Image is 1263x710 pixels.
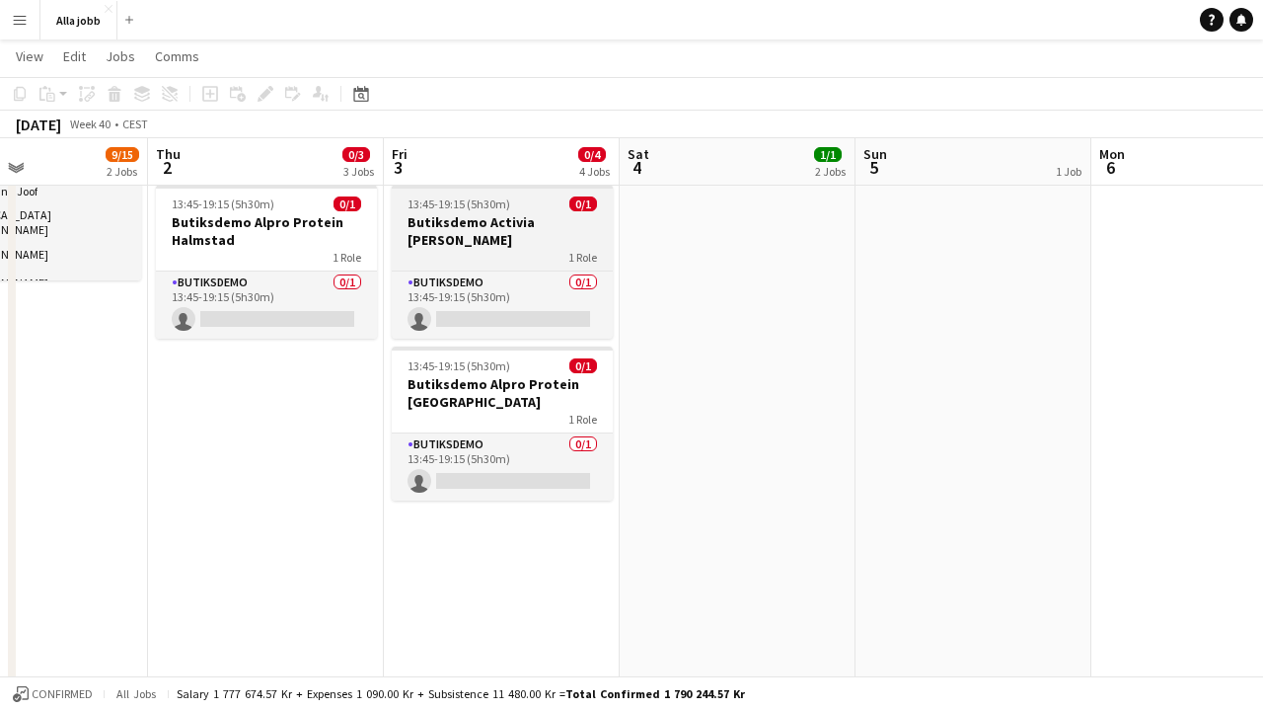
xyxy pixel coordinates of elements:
span: 4 [625,156,649,179]
span: Week 40 [65,117,114,131]
span: All jobs [112,686,160,701]
span: Sat [628,145,649,163]
h3: Butiksdemo Activia [PERSON_NAME] [392,213,613,249]
app-job-card: 13:45-19:15 (5h30m)0/1Butiksdemo Alpro Protein [GEOGRAPHIC_DATA]1 RoleButiksdemo0/113:45-19:15 (5... [392,347,613,501]
span: 5 [860,156,887,179]
span: 1 Role [568,412,597,427]
a: Edit [55,43,94,69]
a: Jobs [98,43,143,69]
div: [DATE] [16,115,61,134]
span: 13:45-19:15 (5h30m) [408,197,510,211]
span: Thu [156,145,181,163]
span: Sun [863,145,887,163]
span: View [16,47,43,65]
span: 1 Role [568,250,597,265]
div: CEST [122,117,148,131]
span: Jobs [106,47,135,65]
span: 9/15 [106,147,139,162]
span: Edit [63,47,86,65]
span: Fri [392,145,408,163]
span: 6 [1096,156,1125,179]
div: Salary 1 777 674.57 kr + Expenses 1 090.00 kr + Subsistence 11 480.00 kr = [177,686,745,701]
button: Confirmed [10,683,96,705]
app-card-role: Butiksdemo0/113:45-19:15 (5h30m) [156,272,377,339]
span: Mon [1099,145,1125,163]
span: 0/3 [342,147,370,162]
div: 2 Jobs [107,164,138,179]
span: 1/1 [814,147,842,162]
app-job-card: 13:45-19:15 (5h30m)0/1Butiksdemo Alpro Protein Halmstad1 RoleButiksdemo0/113:45-19:15 (5h30m) [156,185,377,339]
span: 0/4 [578,147,606,162]
div: 3 Jobs [343,164,374,179]
span: 0/1 [569,197,597,211]
a: Comms [147,43,207,69]
span: 2 [153,156,181,179]
div: 4 Jobs [579,164,610,179]
a: View [8,43,51,69]
span: Comms [155,47,199,65]
app-job-card: 13:45-19:15 (5h30m)0/1Butiksdemo Activia [PERSON_NAME]1 RoleButiksdemo0/113:45-19:15 (5h30m) [392,185,613,339]
h3: Butiksdemo Alpro Protein [GEOGRAPHIC_DATA] [392,375,613,411]
div: 1 Job [1056,164,1081,179]
span: Confirmed [32,687,93,701]
span: 13:45-19:15 (5h30m) [408,358,510,373]
app-card-role: Butiksdemo0/113:45-19:15 (5h30m) [392,434,613,501]
app-card-role: Butiksdemo0/113:45-19:15 (5h30m) [392,272,613,339]
span: 0/1 [334,197,361,211]
h3: Butiksdemo Alpro Protein Halmstad [156,213,377,249]
div: 2 Jobs [815,164,846,179]
span: 1 Role [333,250,361,265]
button: Alla jobb [40,1,117,39]
span: 13:45-19:15 (5h30m) [172,197,274,211]
span: 0/1 [569,358,597,373]
span: Total Confirmed 1 790 244.57 kr [565,686,745,701]
span: 3 [389,156,408,179]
